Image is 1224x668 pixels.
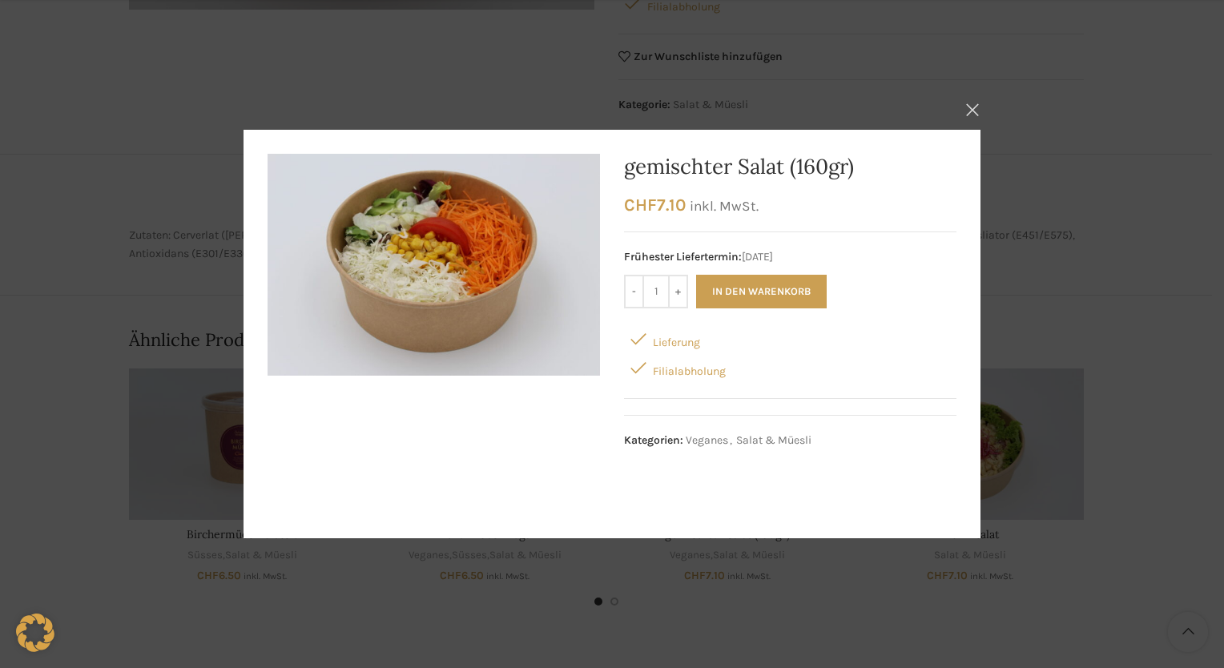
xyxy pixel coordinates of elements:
span: Frühester Liefertermin: [624,250,742,264]
div: 1 / 1 [268,154,600,376]
img: IMG_6094 [268,154,600,376]
input: Produktmenge [644,275,668,308]
span: Kategorien: [624,433,683,447]
a: Veganes [686,433,728,447]
span: , [730,432,732,449]
button: × [952,90,992,130]
span: [DATE] [624,248,956,266]
input: - [624,275,644,308]
button: In den Warenkorb [696,275,827,308]
bdi: 7.10 [624,195,686,215]
span: CHF [624,195,657,215]
div: Lieferung [624,324,956,353]
small: inkl. MwSt. [690,198,759,214]
a: gemischter Salat (160gr) [624,153,854,179]
input: + [668,275,688,308]
a: Salat & Müesli [736,433,811,447]
div: Filialabholung [624,353,956,382]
